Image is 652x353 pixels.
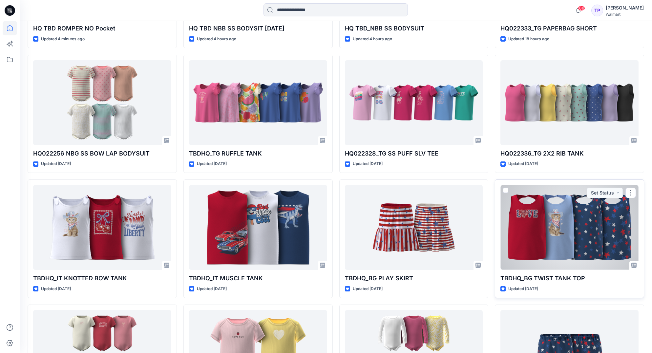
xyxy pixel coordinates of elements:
[606,12,644,17] div: Walmart
[189,60,327,145] a: TBDHQ_TG RUFFLE TANK
[33,24,171,33] p: HQ TBD ROMPER NO Pocket
[345,274,483,283] p: TBDHQ_BG PLAY SKIRT
[33,149,171,158] p: HQ022256 NBG SS BOW LAP BODYSUIT
[578,6,585,11] span: 86
[189,185,327,270] a: TBDHQ_IT MUSCLE TANK
[508,36,549,43] p: Updated 18 hours ago
[197,36,236,43] p: Updated 4 hours ago
[353,286,383,292] p: Updated [DATE]
[41,36,85,43] p: Updated 4 minutes ago
[353,160,383,167] p: Updated [DATE]
[189,274,327,283] p: TBDHQ_IT MUSCLE TANK
[189,24,327,33] p: HQ TBD NBB SS BODYSIT [DATE]
[591,5,603,16] div: TP
[345,149,483,158] p: HQ022328_TG SS PUFF SLV TEE
[500,274,639,283] p: TBDHQ_BG TWIST TANK TOP
[197,286,227,292] p: Updated [DATE]
[33,185,171,270] a: TBDHQ_IT KNOTTED BOW TANK
[41,160,71,167] p: Updated [DATE]
[33,274,171,283] p: TBDHQ_IT KNOTTED BOW TANK
[353,36,392,43] p: Updated 4 hours ago
[345,24,483,33] p: HQ TBD_NBB SS BODYSUIT
[508,286,538,292] p: Updated [DATE]
[508,160,538,167] p: Updated [DATE]
[500,60,639,145] a: HQ022336_TG 2X2 RIB TANK
[500,185,639,270] a: TBDHQ_BG TWIST TANK TOP
[345,60,483,145] a: HQ022328_TG SS PUFF SLV TEE
[500,149,639,158] p: HQ022336_TG 2X2 RIB TANK
[33,60,171,145] a: HQ022256 NBG SS BOW LAP BODYSUIT
[606,4,644,12] div: [PERSON_NAME]
[41,286,71,292] p: Updated [DATE]
[197,160,227,167] p: Updated [DATE]
[500,24,639,33] p: HQ022333_TG PAPERBAG SHORT
[345,185,483,270] a: TBDHQ_BG PLAY SKIRT
[189,149,327,158] p: TBDHQ_TG RUFFLE TANK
